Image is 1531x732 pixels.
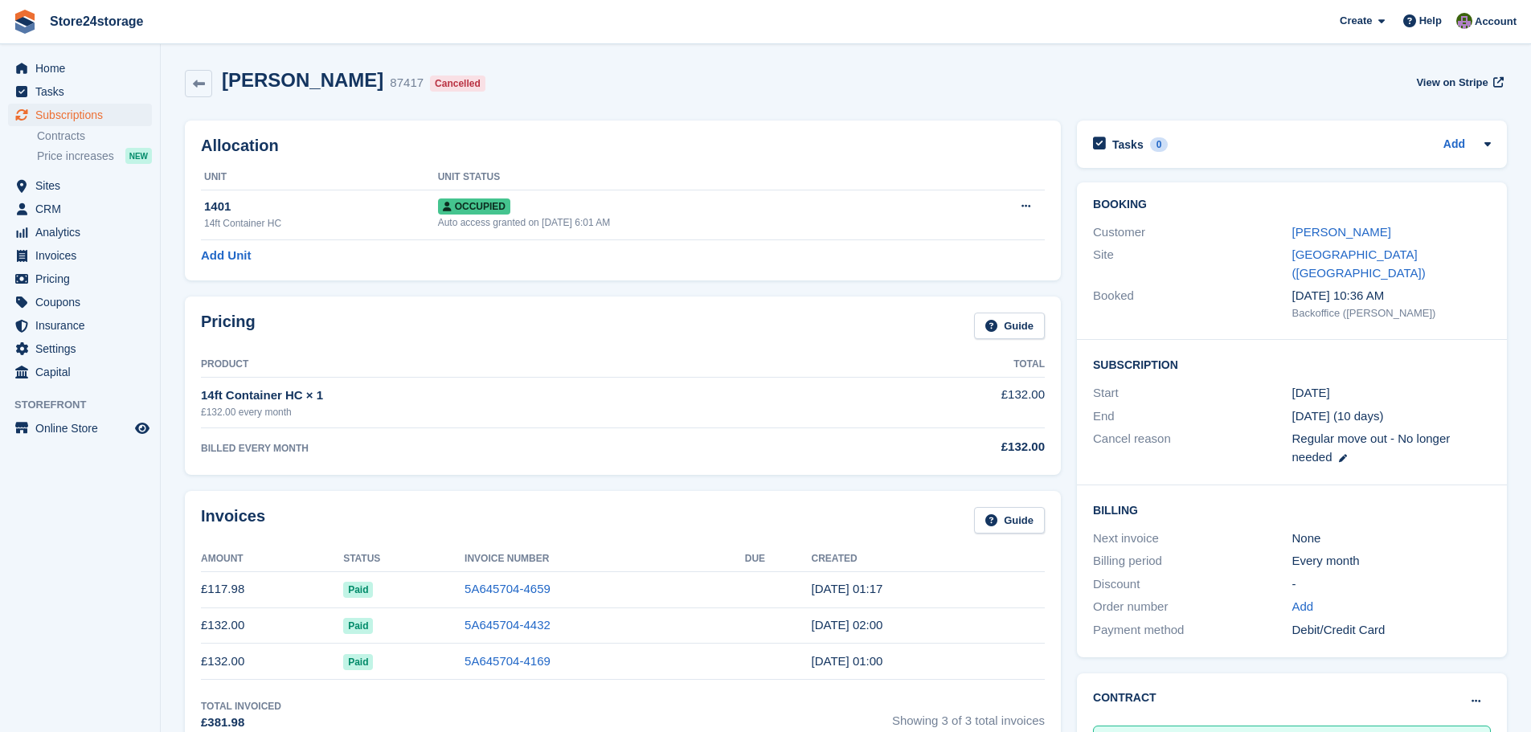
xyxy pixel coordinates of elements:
td: £132.00 [201,607,343,644]
div: Backoffice ([PERSON_NAME]) [1292,305,1491,321]
th: Product [201,352,823,378]
a: 5A645704-4432 [465,618,551,632]
th: Created [812,546,1045,572]
a: [GEOGRAPHIC_DATA] ([GEOGRAPHIC_DATA]) [1292,247,1426,280]
div: Booked [1093,287,1292,321]
div: [DATE] 10:36 AM [1292,287,1491,305]
span: Invoices [35,244,132,267]
div: 14ft Container HC [204,216,438,231]
span: Regular move out - No longer needed [1292,431,1451,464]
time: 2025-08-01 00:17:02 UTC [812,582,883,595]
span: Subscriptions [35,104,132,126]
span: Paid [343,654,373,670]
div: Site [1093,246,1292,282]
span: Home [35,57,132,80]
span: Capital [35,361,132,383]
td: £132.00 [823,377,1045,427]
span: CRM [35,198,132,220]
div: Next invoice [1093,530,1292,548]
a: menu [8,314,152,337]
a: Add [1443,136,1465,154]
th: Unit Status [438,165,946,190]
div: Cancelled [430,76,485,92]
a: menu [8,198,152,220]
span: Showing 3 of 3 total invoices [892,699,1045,732]
span: Sites [35,174,132,197]
a: View on Stripe [1410,69,1507,96]
a: menu [8,221,152,243]
time: 2025-07-01 01:00:27 UTC [812,618,883,632]
span: Paid [343,618,373,634]
div: Customer [1093,223,1292,242]
h2: Subscription [1093,356,1491,372]
a: 5A645704-4169 [465,654,551,668]
div: Order number [1093,598,1292,616]
a: Price increases NEW [37,147,152,165]
div: End [1093,407,1292,426]
div: None [1292,530,1491,548]
div: 87417 [390,74,424,92]
div: Discount [1093,575,1292,594]
div: Cancel reason [1093,430,1292,466]
div: £132.00 every month [201,405,823,419]
a: 5A645704-4659 [465,582,551,595]
h2: Contract [1093,689,1156,706]
th: Total [823,352,1045,378]
div: NEW [125,148,152,164]
h2: Allocation [201,137,1045,155]
td: £132.00 [201,644,343,680]
span: Settings [35,337,132,360]
span: Insurance [35,314,132,337]
h2: Invoices [201,507,265,534]
div: 14ft Container HC × 1 [201,386,823,405]
div: 1401 [204,198,438,216]
div: Payment method [1093,621,1292,640]
span: Account [1475,14,1517,30]
span: Create [1340,13,1372,29]
div: Auto access granted on [DATE] 6:01 AM [438,215,946,230]
span: [DATE] (10 days) [1292,409,1384,423]
h2: Booking [1093,198,1491,211]
span: Pricing [35,268,132,290]
a: Add [1292,598,1314,616]
span: Coupons [35,291,132,313]
th: Due [745,546,812,572]
h2: Tasks [1112,137,1144,152]
div: £381.98 [201,714,281,732]
img: Jane Welch [1456,13,1472,29]
a: [PERSON_NAME] [1292,225,1391,239]
div: - [1292,575,1491,594]
time: 2025-06-01 00:00:59 UTC [812,654,883,668]
a: Add Unit [201,247,251,265]
span: Occupied [438,198,510,215]
a: menu [8,337,152,360]
div: 0 [1150,137,1169,152]
a: menu [8,291,152,313]
a: menu [8,417,152,440]
a: menu [8,80,152,103]
div: £132.00 [823,438,1045,456]
a: menu [8,104,152,126]
th: Amount [201,546,343,572]
td: £117.98 [201,571,343,607]
div: Start [1093,384,1292,403]
a: menu [8,244,152,267]
h2: Billing [1093,501,1491,517]
a: menu [8,174,152,197]
h2: [PERSON_NAME] [222,69,383,91]
span: Storefront [14,397,160,413]
img: stora-icon-8386f47178a22dfd0bd8f6a31ec36ba5ce8667c1dd55bd0f319d3a0aa187defe.svg [13,10,37,34]
a: menu [8,361,152,383]
span: View on Stripe [1416,75,1488,91]
a: Preview store [133,419,152,438]
a: Guide [974,507,1045,534]
th: Unit [201,165,438,190]
div: Billing period [1093,552,1292,570]
span: Analytics [35,221,132,243]
div: Every month [1292,552,1491,570]
span: Help [1419,13,1442,29]
a: menu [8,268,152,290]
span: Paid [343,582,373,598]
span: Price increases [37,149,114,164]
th: Status [343,546,465,572]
